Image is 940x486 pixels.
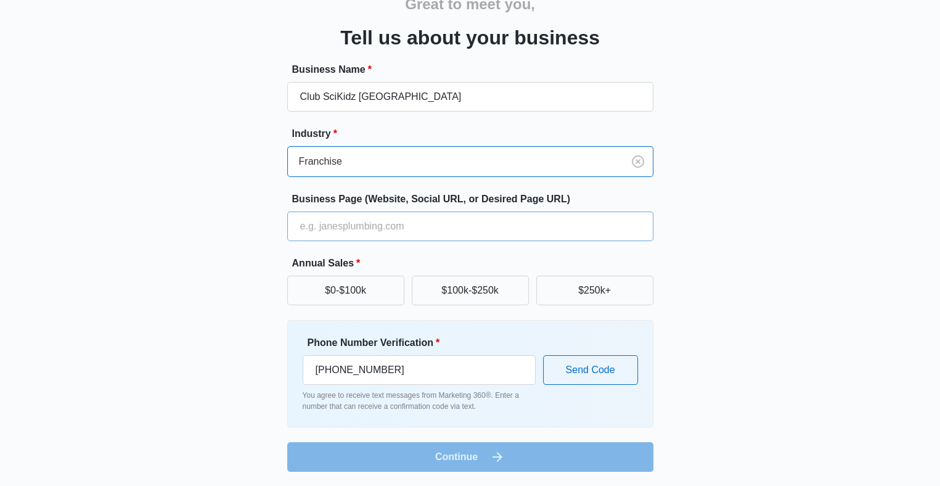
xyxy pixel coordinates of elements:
[543,355,638,385] button: Send Code
[412,276,529,305] button: $100k-$250k
[287,212,653,241] input: e.g. janesplumbing.com
[292,126,658,141] label: Industry
[292,62,658,77] label: Business Name
[536,276,653,305] button: $250k+
[628,152,648,171] button: Clear
[287,82,653,112] input: e.g. Jane's Plumbing
[292,256,658,271] label: Annual Sales
[308,336,541,350] label: Phone Number Verification
[340,23,600,52] h3: Tell us about your business
[292,192,658,207] label: Business Page (Website, Social URL, or Desired Page URL)
[303,355,536,385] input: Ex. +1-555-555-5555
[287,276,404,305] button: $0-$100k
[303,390,536,412] p: You agree to receive text messages from Marketing 360®. Enter a number that can receive a confirm...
